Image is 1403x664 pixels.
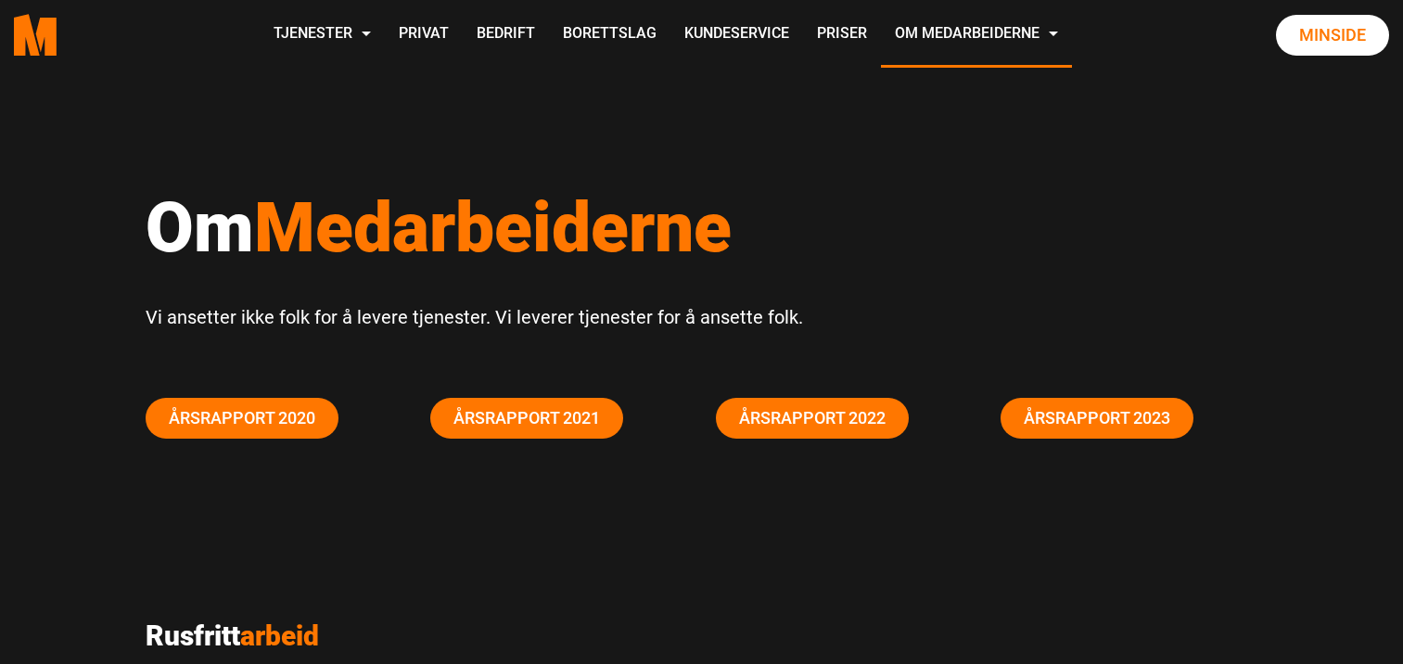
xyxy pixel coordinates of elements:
a: Bedrift [463,2,549,68]
a: Minside [1276,15,1389,56]
p: Rusfritt [146,619,688,653]
a: Årsrapport 2020 [146,398,338,439]
span: arbeid [240,619,319,652]
a: Priser [803,2,881,68]
a: Årsrapport 2021 [430,398,623,439]
a: Tjenester [260,2,385,68]
p: Vi ansetter ikke folk for å levere tjenester. Vi leverer tjenester for å ansette folk. [146,301,1258,333]
a: Årsrapport 2022 [716,398,909,439]
a: Om Medarbeiderne [881,2,1072,68]
a: Borettslag [549,2,670,68]
h1: Om [146,185,1258,269]
span: Medarbeiderne [254,186,732,268]
a: Kundeservice [670,2,803,68]
a: Årsrapport 2023 [1001,398,1193,439]
a: Privat [385,2,463,68]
